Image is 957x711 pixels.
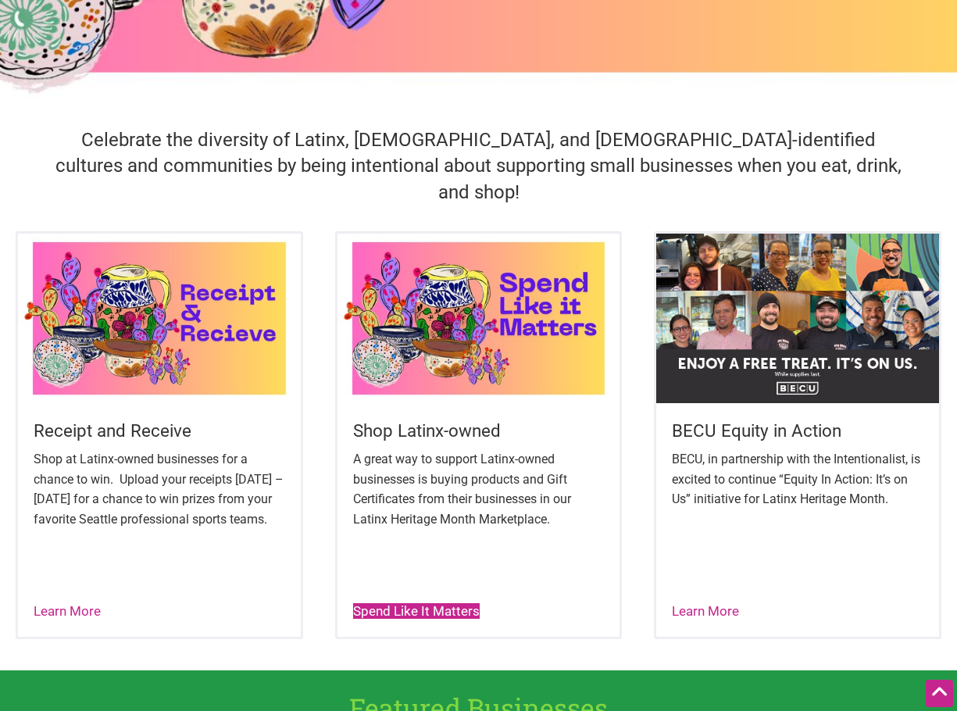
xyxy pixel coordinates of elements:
img: Equity in Action - Latinx Heritage Month [656,234,939,403]
p: A great way to support Latinx-owned businesses is buying products and Gift Certificates from thei... [353,449,605,529]
a: Spend Like It Matters [353,603,480,619]
p: BECU, in partnership with the Intentionalist, is excited to continue “Equity In Action: It’s on U... [672,449,923,509]
img: Latinx / Hispanic Heritage Month [337,234,620,403]
h5: Shop Latinx-owned [353,419,605,443]
a: Learn More [34,603,101,619]
h5: Receipt and Receive [34,419,285,443]
img: Latinx / Hispanic Heritage Month [18,234,301,403]
a: Learn More [672,603,739,619]
div: Scroll Back to Top [926,680,953,707]
h5: BECU Equity in Action [672,419,923,443]
h4: Celebrate the diversity of Latinx, [DEMOGRAPHIC_DATA], and [DEMOGRAPHIC_DATA]-identified cultures... [48,127,909,206]
p: Shop at Latinx-owned businesses for a chance to win. Upload your receipts [DATE] – [DATE] for a c... [34,449,285,529]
